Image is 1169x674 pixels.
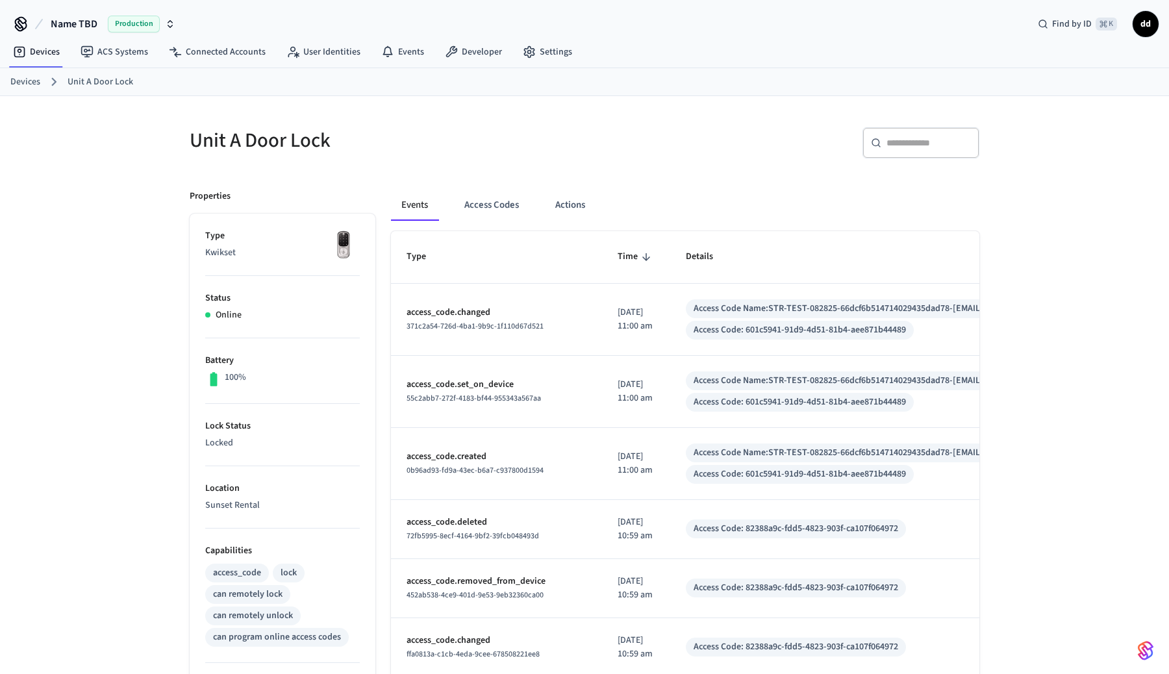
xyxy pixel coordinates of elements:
p: access_code.created [407,450,586,464]
div: lock [281,566,297,580]
img: SeamLogoGradient.69752ec5.svg [1138,640,1153,661]
p: access_code.set_on_device [407,378,586,392]
div: can remotely unlock [213,609,293,623]
p: access_code.deleted [407,516,586,529]
span: ⌘ K [1096,18,1117,31]
div: Find by ID⌘ K [1027,12,1127,36]
p: [DATE] 11:00 am [618,450,655,477]
div: Access Code: 601c5941-91d9-4d51-81b4-aee871b44489 [694,395,906,409]
span: Time [618,247,655,267]
p: Location [205,482,360,495]
p: Sunset Rental [205,499,360,512]
div: can remotely lock [213,588,283,601]
p: Status [205,292,360,305]
div: Access Code: 82388a9c-fdd5-4823-903f-ca107f064972 [694,581,898,595]
span: Details [686,247,730,267]
p: access_code.changed [407,306,586,319]
p: Type [205,229,360,243]
div: Access Code: 82388a9c-fdd5-4823-903f-ca107f064972 [694,640,898,654]
span: 72fb5995-8ecf-4164-9bf2-39fcb048493d [407,530,539,542]
p: [DATE] 11:00 am [618,306,655,333]
p: [DATE] 11:00 am [618,378,655,405]
p: Locked [205,436,360,450]
p: access_code.removed_from_device [407,575,586,588]
a: ACS Systems [70,40,158,64]
button: Access Codes [454,190,529,221]
div: Access Code Name: STR-TEST-082825-66dcf6b514714029435dad78-[EMAIL_ADDRESS][DOMAIN_NAME] [694,302,1091,316]
div: access_code [213,566,261,580]
a: User Identities [276,40,371,64]
div: Access Code Name: STR-TEST-082825-66dcf6b514714029435dad78-[EMAIL_ADDRESS][DOMAIN_NAME] [694,374,1091,388]
a: Developer [434,40,512,64]
p: [DATE] 10:59 am [618,634,655,661]
a: Connected Accounts [158,40,276,64]
span: 55c2abb7-272f-4183-bf44-955343a567aa [407,393,541,404]
p: Online [216,308,242,322]
div: Access Code: 82388a9c-fdd5-4823-903f-ca107f064972 [694,522,898,536]
a: Devices [3,40,70,64]
span: Type [407,247,443,267]
span: 371c2a54-726d-4ba1-9b9c-1f110d67d521 [407,321,544,332]
span: Find by ID [1052,18,1092,31]
a: Events [371,40,434,64]
img: Yale Assure Touchscreen Wifi Smart Lock, Satin Nickel, Front [327,229,360,262]
p: 100% [225,371,246,384]
p: Kwikset [205,246,360,260]
button: Actions [545,190,596,221]
p: Capabilities [205,544,360,558]
h5: Unit A Door Lock [190,127,577,154]
p: Lock Status [205,419,360,433]
p: [DATE] 10:59 am [618,516,655,543]
a: Settings [512,40,583,64]
p: access_code.changed [407,634,586,647]
div: Access Code: 601c5941-91d9-4d51-81b4-aee871b44489 [694,323,906,337]
button: Events [391,190,438,221]
p: [DATE] 10:59 am [618,575,655,602]
p: Battery [205,354,360,368]
span: 452ab538-4ce9-401d-9e53-9eb32360ca00 [407,590,544,601]
p: Properties [190,190,231,203]
a: Devices [10,75,40,89]
span: Name TBD [51,16,97,32]
div: ant example [391,190,979,221]
a: Unit A Door Lock [68,75,133,89]
span: dd [1134,12,1157,36]
div: Access Code Name: STR-TEST-082825-66dcf6b514714029435dad78-[EMAIL_ADDRESS][DOMAIN_NAME] [694,446,1091,460]
button: dd [1133,11,1159,37]
div: can program online access codes [213,630,341,644]
span: Production [108,16,160,32]
div: Access Code: 601c5941-91d9-4d51-81b4-aee871b44489 [694,468,906,481]
span: 0b96ad93-fd9a-43ec-b6a7-c937800d1594 [407,465,544,476]
span: ffa0813a-c1cb-4eda-9cee-678508221ee8 [407,649,540,660]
